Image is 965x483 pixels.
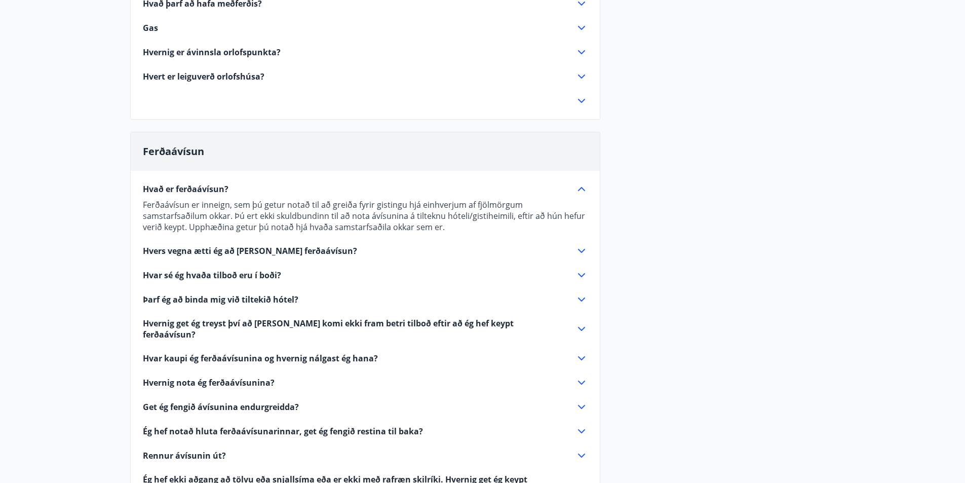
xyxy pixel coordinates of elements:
span: Hvert er leiguverð orlofshúsa? [143,71,264,82]
p: Ferðaávísun er inneign, sem þú getur notað til að greiða fyrir gistingu hjá einhverjum af fjölmör... [143,199,588,233]
span: Hvernig get ég treyst því að [PERSON_NAME] komi ekki fram betri tilboð eftir að ég hef keypt ferð... [143,318,563,340]
span: Hvað er ferðaávísun? [143,183,228,195]
div: Rennur ávísunin út? [143,450,588,462]
div: Hvernig nota ég ferðaávísunina? [143,377,588,389]
div: Þarf ég að binda mig við tiltekið hótel? [143,293,588,306]
div: Hvernig er ávinnsla orlofspunkta? [143,46,588,58]
span: Ferðaávísun [143,144,204,158]
div: Ég hef notað hluta ferðaávísunarinnar, get ég fengið restina til baka? [143,425,588,437]
div: Hvert er leiguverð orlofshúsa? [143,70,588,83]
span: Gas [143,22,158,33]
span: Hvernig er ávinnsla orlofspunkta? [143,47,281,58]
div: Hvernig get ég treyst því að [PERSON_NAME] komi ekki fram betri tilboð eftir að ég hef keypt ferð... [143,318,588,340]
div: Get ég fengið ávísunina endurgreidda? [143,401,588,413]
div: Gas [143,22,588,34]
span: Hvers vegna ætti ég að [PERSON_NAME] ferðaávísun? [143,245,357,256]
div: Hvað er ferðaávísun? [143,183,588,195]
span: Hvar kaupi ég ferðaávísunina og hvernig nálgast ég hana? [143,353,378,364]
div: Hvað er ferðaávísun? [143,195,588,233]
span: Rennur ávísunin út? [143,450,226,461]
div: Hvers vegna ætti ég að [PERSON_NAME] ferðaávísun? [143,245,588,257]
span: Ég hef notað hluta ferðaávísunarinnar, get ég fengið restina til baka? [143,426,423,437]
div: Hvar kaupi ég ferðaávísunina og hvernig nálgast ég hana? [143,352,588,364]
span: Get ég fengið ávísunina endurgreidda? [143,401,299,413]
span: Hvar sé ég hvaða tilboð eru í boði? [143,270,281,281]
span: Hvernig nota ég ferðaávísunina? [143,377,275,388]
span: Þarf ég að binda mig við tiltekið hótel? [143,294,298,305]
div: Hvar sé ég hvaða tilboð eru í boði? [143,269,588,281]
